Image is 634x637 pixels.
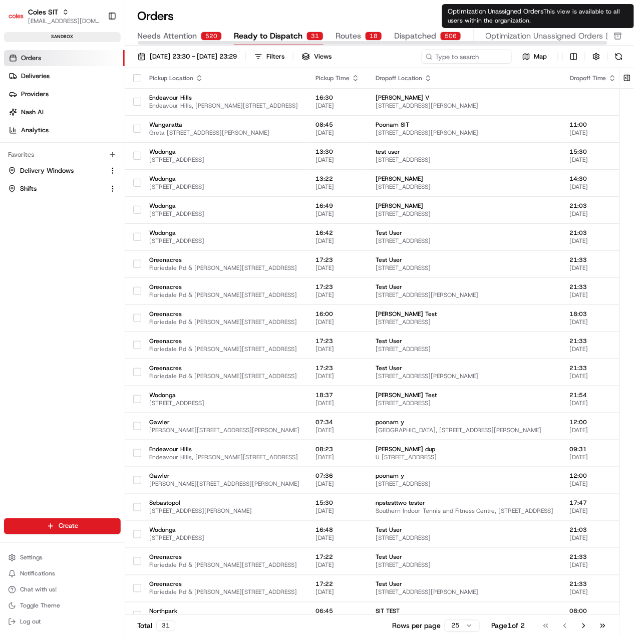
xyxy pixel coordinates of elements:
div: 506 [440,32,461,41]
div: 18 [365,32,382,41]
span: [DATE] [315,534,360,542]
span: test user [376,148,554,156]
a: Deliveries [4,68,125,84]
span: Map [534,52,547,61]
div: 📗 [10,147,18,155]
a: 📗Knowledge Base [6,142,81,160]
span: Wodonga [149,202,299,210]
span: 21:03 [570,229,616,237]
span: 07:36 [315,472,360,480]
span: [STREET_ADDRESS] [149,399,299,407]
button: Coles SIT [28,7,58,17]
span: [STREET_ADDRESS][PERSON_NAME] [376,588,554,596]
span: Chat with us! [20,586,57,594]
button: Refresh [612,50,626,64]
span: Wangaratta [149,121,299,129]
span: [STREET_ADDRESS] [149,237,299,245]
span: Test User [376,526,554,534]
span: Greenacres [149,580,299,588]
span: 17:22 [315,580,360,588]
span: poonam y [376,418,554,426]
span: Greenacres [149,310,299,318]
span: Wodonga [149,526,299,534]
div: We're available if you need us! [34,106,127,114]
img: Nash [10,11,30,31]
span: [DATE] [570,345,616,353]
span: [PERSON_NAME][STREET_ADDRESS][PERSON_NAME] [149,480,299,488]
span: [STREET_ADDRESS] [149,534,299,542]
a: Providers [4,86,125,102]
span: [GEOGRAPHIC_DATA], [STREET_ADDRESS][PERSON_NAME] [376,426,554,434]
span: Routes [336,30,361,42]
span: Endeavour Hills [149,94,299,102]
span: [DATE] [570,210,616,218]
span: 16:30 [315,94,360,102]
div: Favorites [4,147,121,163]
div: 31 [156,620,175,631]
span: [DATE] [315,507,360,515]
span: 21:33 [570,283,616,291]
span: [PERSON_NAME] V [376,94,554,102]
span: 15:30 [315,499,360,507]
span: 08:23 [315,445,360,453]
span: Greenacres [149,283,299,291]
span: [STREET_ADDRESS] [376,345,554,353]
span: Wodonga [149,229,299,237]
span: [DATE] 23:30 - [DATE] 23:29 [150,52,237,61]
span: [DATE] [315,156,360,164]
span: 06:45 [315,607,360,615]
span: [DATE] [570,129,616,137]
div: Dropoff Location [376,74,554,82]
span: Optimization Unassigned Orders [486,30,603,42]
span: [DATE] [570,399,616,407]
span: [STREET_ADDRESS][PERSON_NAME] [376,291,554,299]
span: [DATE] [570,264,616,272]
div: sandbox [4,32,121,42]
span: Gawler [149,418,299,426]
span: 16:42 [315,229,360,237]
span: 21:33 [570,553,616,561]
span: Endeavour Hills [149,445,299,453]
button: Create [4,518,121,534]
span: Providers [21,90,49,99]
span: 09:31 [570,445,616,453]
span: Endeavour Hills, [PERSON_NAME][STREET_ADDRESS] [149,453,299,461]
span: Pylon [100,170,121,178]
button: Settings [4,551,121,565]
span: Wodonga [149,175,299,183]
span: Floriedale Rd & [PERSON_NAME][STREET_ADDRESS] [149,561,299,569]
span: 12:00 [570,472,616,480]
span: Northpark [149,607,299,615]
span: [DATE] [315,237,360,245]
span: [DATE] [570,453,616,461]
a: Delivery Windows [8,166,105,175]
span: [PERSON_NAME] dup [376,445,554,453]
span: [DATE] [315,264,360,272]
span: [STREET_ADDRESS][PERSON_NAME] [376,102,554,110]
button: Coles SITColes SIT[EMAIL_ADDRESS][DOMAIN_NAME] [4,4,104,28]
span: Endeavour Hills, [PERSON_NAME][STREET_ADDRESS] [149,102,299,110]
div: Page 1 of 2 [492,621,525,631]
span: [DATE] [315,399,360,407]
span: 16:48 [315,526,360,534]
input: Clear [26,65,165,76]
span: Test User [376,229,554,237]
div: Start new chat [34,96,164,106]
span: [PERSON_NAME] [376,202,554,210]
span: [PERSON_NAME] Test [376,310,554,318]
span: [DATE] [315,318,360,326]
span: [STREET_ADDRESS] [149,210,299,218]
span: [STREET_ADDRESS] [376,264,554,272]
span: 21:54 [570,391,616,399]
span: Greenacres [149,256,299,264]
span: [STREET_ADDRESS][PERSON_NAME] [376,372,554,380]
span: Wodonga [149,148,299,156]
span: Gawler [149,472,299,480]
span: [STREET_ADDRESS] [376,156,554,164]
span: [DATE] [315,426,360,434]
span: [DATE] [315,561,360,569]
span: U [STREET_ADDRESS] [376,453,554,461]
span: 17:23 [315,337,360,345]
span: Dispatched [394,30,436,42]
